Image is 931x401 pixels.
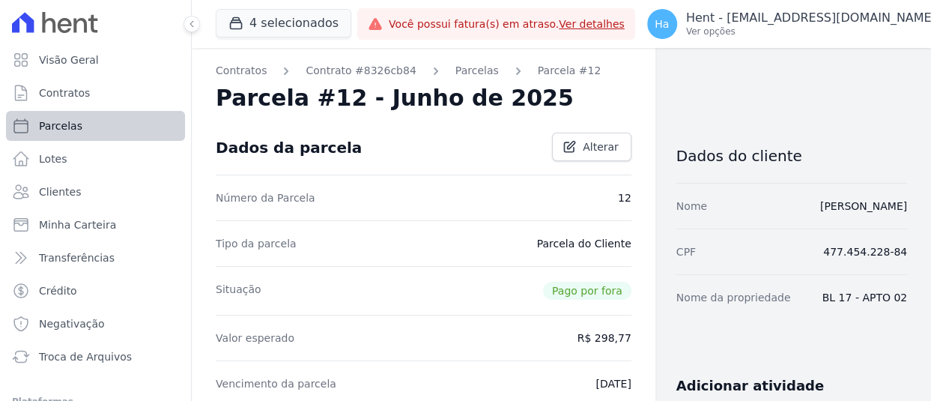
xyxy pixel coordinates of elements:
[822,290,907,305] dd: BL 17 - APTO 02
[216,139,362,157] div: Dados da parcela
[676,377,824,395] h3: Adicionar atividade
[389,16,625,32] span: Você possui fatura(s) em atraso.
[6,309,185,339] a: Negativação
[655,19,669,29] span: Ha
[6,210,185,240] a: Minha Carteira
[455,63,499,79] a: Parcelas
[823,244,907,259] dd: 477.454.228-84
[39,283,77,298] span: Crédito
[39,250,115,265] span: Transferências
[306,63,416,79] a: Contrato #8326cb84
[6,111,185,141] a: Parcelas
[595,376,631,391] dd: [DATE]
[216,236,297,251] dt: Tipo da parcela
[6,177,185,207] a: Clientes
[577,331,631,346] dd: R$ 298,77
[6,144,185,174] a: Lotes
[39,316,105,331] span: Negativação
[676,244,696,259] dt: CPF
[6,243,185,273] a: Transferências
[618,190,631,205] dd: 12
[39,85,90,100] span: Contratos
[559,18,625,30] a: Ver detalhes
[39,151,67,166] span: Lotes
[676,147,907,165] h3: Dados do cliente
[39,118,82,133] span: Parcelas
[216,63,267,79] a: Contratos
[543,282,631,300] span: Pago por fora
[6,276,185,306] a: Crédito
[676,199,707,214] dt: Nome
[216,85,574,112] h2: Parcela #12 - Junho de 2025
[216,190,315,205] dt: Número da Parcela
[39,184,81,199] span: Clientes
[6,78,185,108] a: Contratos
[6,45,185,75] a: Visão Geral
[676,290,791,305] dt: Nome da propriedade
[583,139,619,154] span: Alterar
[6,342,185,372] a: Troca de Arquivos
[39,349,132,364] span: Troca de Arquivos
[216,331,294,346] dt: Valor esperado
[538,63,601,79] a: Parcela #12
[216,63,631,79] nav: Breadcrumb
[39,217,116,232] span: Minha Carteira
[820,200,907,212] a: [PERSON_NAME]
[39,52,99,67] span: Visão Geral
[216,376,336,391] dt: Vencimento da parcela
[537,236,631,251] dd: Parcela do Cliente
[216,282,261,300] dt: Situação
[552,133,631,161] a: Alterar
[216,9,351,37] button: 4 selecionados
